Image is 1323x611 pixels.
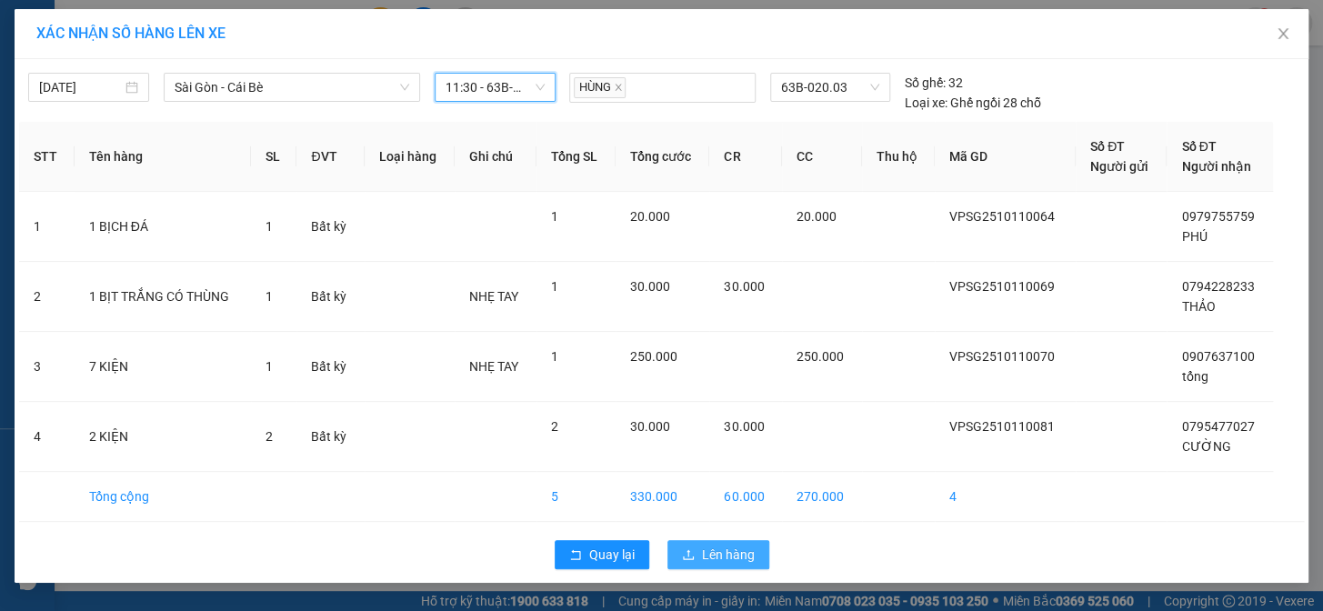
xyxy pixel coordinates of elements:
span: 1 [266,359,273,374]
td: Bất kỳ [296,332,364,402]
th: Ghi chú [455,122,536,192]
span: Lên hàng [702,545,755,565]
th: Tổng cước [616,122,710,192]
td: 1 BỊCH ĐÁ [75,192,252,262]
span: 2 [551,419,558,434]
div: 32 [905,73,963,93]
span: THẢO [1181,299,1215,314]
span: Quay lại [589,545,635,565]
th: CC [782,122,862,192]
span: Người nhận [1181,159,1250,174]
span: HÙNG [574,77,626,98]
td: Bất kỳ [296,402,364,472]
td: 1 [19,192,75,262]
th: STT [19,122,75,192]
span: Sài Gòn - Cái Bè [175,74,409,101]
td: 270.000 [782,472,862,522]
span: VPSG2510110070 [949,349,1055,364]
span: Người gửi [1090,159,1148,174]
span: 1 [551,279,558,294]
span: tổng [1181,369,1208,384]
th: Tên hàng [75,122,252,192]
span: 1 [551,349,558,364]
span: PHÚ [1181,229,1207,244]
th: Tổng SL [536,122,616,192]
button: Close [1258,9,1308,60]
span: 0794228233 [1181,279,1254,294]
th: CR [709,122,781,192]
span: Số ĐT [1090,139,1125,154]
span: 30.000 [630,279,670,294]
span: close [1276,26,1290,41]
span: 20.000 [797,209,837,224]
span: Số ĐT [1181,139,1216,154]
span: 30.000 [724,279,764,294]
span: close [614,83,623,92]
span: 30.000 [724,419,764,434]
div: Ghế ngồi 28 chỗ [905,93,1041,113]
button: uploadLên hàng [667,540,769,569]
td: 1 BỊT TRẮNG CÓ THÙNG [75,262,252,332]
span: rollback [569,548,582,563]
span: 0795477027 [1181,419,1254,434]
span: 1 [551,209,558,224]
span: NHẸ TAY [469,289,518,304]
span: 63B-020.03 [781,74,879,101]
span: down [399,82,410,93]
td: 60.000 [709,472,781,522]
span: 2 [266,429,273,444]
th: Loại hàng [365,122,455,192]
td: 2 KIỆN [75,402,252,472]
td: 7 KIỆN [75,332,252,402]
span: CƯỜNG [1181,439,1230,454]
span: 0979755759 [1181,209,1254,224]
span: 20.000 [630,209,670,224]
span: 1 [266,289,273,304]
span: 250.000 [797,349,844,364]
td: 330.000 [616,472,710,522]
span: VPSG2510110069 [949,279,1055,294]
td: Tổng cộng [75,472,252,522]
td: 3 [19,332,75,402]
th: Thu hộ [862,122,936,192]
td: 2 [19,262,75,332]
span: 250.000 [630,349,677,364]
td: 5 [536,472,616,522]
button: rollbackQuay lại [555,540,649,569]
th: Mã GD [935,122,1076,192]
td: Bất kỳ [296,262,364,332]
span: 11:30 - 63B-020.03 [446,74,545,101]
span: VPSG2510110064 [949,209,1055,224]
td: 4 [935,472,1076,522]
span: 0907637100 [1181,349,1254,364]
th: SL [251,122,296,192]
span: Số ghế: [905,73,946,93]
span: Loại xe: [905,93,947,113]
td: 4 [19,402,75,472]
th: ĐVT [296,122,364,192]
span: VPSG2510110081 [949,419,1055,434]
span: 30.000 [630,419,670,434]
span: XÁC NHẬN SỐ HÀNG LÊN XE [36,25,226,42]
span: 1 [266,219,273,234]
span: upload [682,548,695,563]
td: Bất kỳ [296,192,364,262]
input: 11/10/2025 [39,77,122,97]
span: NHẸ TAY [469,359,518,374]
